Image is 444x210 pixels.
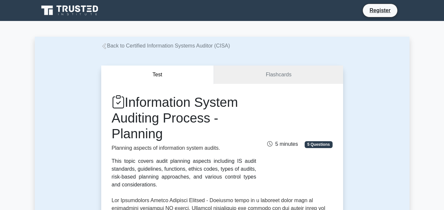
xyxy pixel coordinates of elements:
a: Register [365,6,394,14]
span: 5 minutes [267,141,298,147]
a: Back to Certified Information Systems Auditor (CISA) [101,43,230,48]
span: 5 Questions [305,141,332,148]
p: Planning aspects of information system audits. [112,144,256,152]
div: This topic covers audit planning aspects including IS audit standards, guidelines, functions, eth... [112,157,256,189]
a: Flashcards [214,66,343,84]
button: Test [101,66,214,84]
h1: Information System Auditing Process - Planning [112,94,256,142]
